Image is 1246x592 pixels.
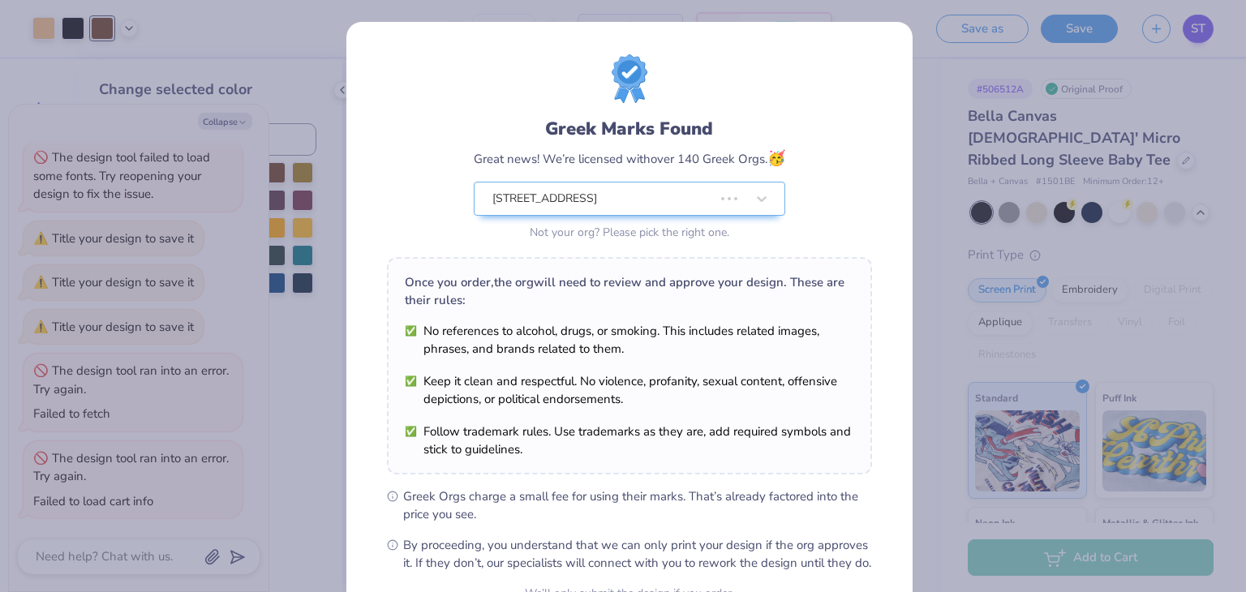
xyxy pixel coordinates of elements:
[405,423,854,458] li: Follow trademark rules. Use trademarks as they are, add required symbols and stick to guidelines.
[474,148,785,169] div: Great news! We’re licensed with over 140 Greek Orgs.
[403,536,872,572] span: By proceeding, you understand that we can only print your design if the org approves it. If they ...
[405,372,854,408] li: Keep it clean and respectful. No violence, profanity, sexual content, offensive depictions, or po...
[405,322,854,358] li: No references to alcohol, drugs, or smoking. This includes related images, phrases, and brands re...
[405,273,854,309] div: Once you order, the org will need to review and approve your design. These are their rules:
[474,224,785,241] div: Not your org? Please pick the right one.
[767,148,785,168] span: 🥳
[612,54,647,103] img: license-marks-badge.png
[403,487,872,523] span: Greek Orgs charge a small fee for using their marks. That’s already factored into the price you see.
[474,116,785,142] div: Greek Marks Found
